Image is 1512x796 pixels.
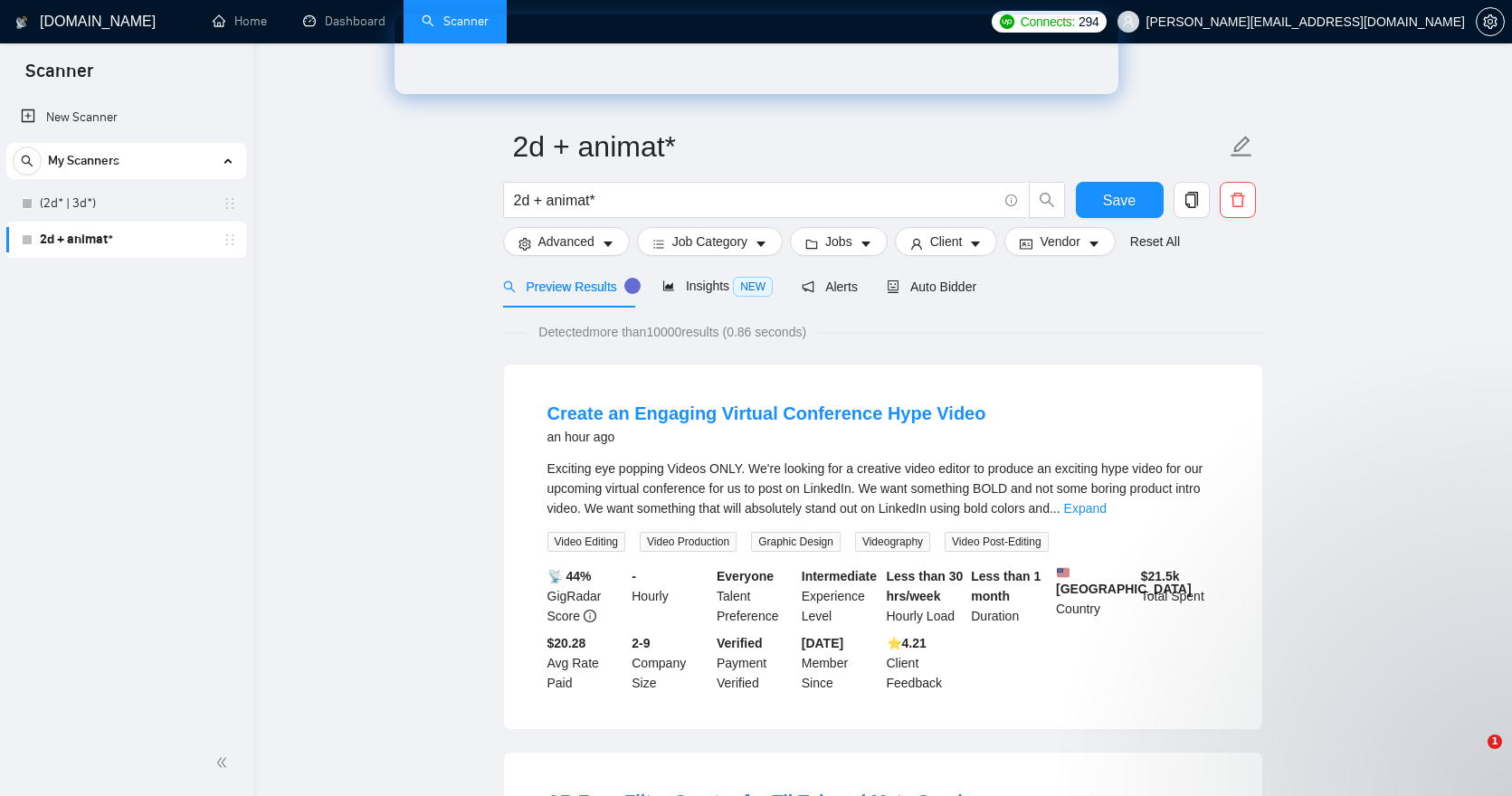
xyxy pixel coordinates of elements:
[887,280,899,293] span: robot
[1230,135,1253,158] span: edit
[802,280,858,294] span: Alerts
[802,280,814,293] span: notification
[798,633,883,693] div: Member Since
[1057,566,1070,579] img: 🇺🇸
[15,8,28,37] img: logo
[513,124,1226,169] input: Scanner name...
[713,633,798,693] div: Payment Verified
[538,232,594,251] span: Advanced
[798,566,883,626] div: Experience Level
[802,636,843,650] b: [DATE]
[1141,569,1180,583] b: $ 21.5k
[1103,189,1136,212] span: Save
[514,189,997,212] input: Search Freelance Jobs...
[1137,566,1222,626] div: Total Spent
[855,532,930,552] span: Videography
[503,280,633,294] span: Preview Results
[733,277,773,297] span: NEW
[1029,182,1065,218] button: search
[637,227,783,256] button: barsJob Categorycaret-down
[1079,12,1098,32] span: 294
[1004,227,1115,256] button: idcardVendorcaret-down
[526,322,819,342] span: Detected more than 10000 results (0.86 seconds)
[303,14,385,29] a: dashboardDashboard
[1488,734,1502,749] span: 1
[751,532,841,552] span: Graphic Design
[624,278,641,294] div: Tooltip anchor
[213,14,267,29] a: homeHome
[215,753,233,772] span: double-left
[860,237,872,251] span: caret-down
[672,232,747,251] span: Job Category
[755,237,767,251] span: caret-down
[662,280,675,292] span: area-chart
[1076,182,1164,218] button: Save
[887,280,976,294] span: Auto Bidder
[652,237,665,251] span: bars
[14,155,41,167] span: search
[40,222,212,258] a: 2d + animat*
[1056,566,1192,596] b: [GEOGRAPHIC_DATA]
[971,569,1041,603] b: Less than 1 month
[21,99,232,136] a: New Scanner
[805,237,818,251] span: folder
[547,532,626,552] span: Video Editing
[11,58,108,96] span: Scanner
[1174,182,1210,218] button: copy
[883,566,968,626] div: Hourly Load
[13,147,42,175] button: search
[6,99,246,136] li: New Scanner
[930,232,963,251] span: Client
[883,633,968,693] div: Client Feedback
[223,232,237,247] span: holder
[1020,237,1032,251] span: idcard
[969,237,982,251] span: caret-down
[713,566,798,626] div: Talent Preference
[790,227,888,256] button: folderJobscaret-down
[1040,232,1079,251] span: Vendor
[6,143,246,258] li: My Scanners
[1064,501,1107,516] a: Expand
[1122,15,1135,28] span: user
[547,459,1219,518] div: Exciting eye popping Videos ONLY. We're looking for a creative video editor to produce an excitin...
[1005,194,1017,206] span: info-circle
[662,279,773,293] span: Insights
[887,636,927,650] b: ⭐️ 4.21
[825,232,852,251] span: Jobs
[503,280,516,293] span: search
[887,569,964,603] b: Less than 30 hrs/week
[628,633,713,693] div: Company Size
[48,143,119,179] span: My Scanners
[967,566,1052,626] div: Duration
[628,566,713,626] div: Hourly
[602,237,614,251] span: caret-down
[1052,566,1137,626] div: Country
[1450,734,1494,778] iframe: Intercom live chat
[518,237,531,251] span: setting
[422,14,489,29] a: searchScanner
[1021,12,1075,32] span: Connects:
[802,569,877,583] b: Intermediate
[717,636,763,650] b: Verified
[717,569,774,583] b: Everyone
[544,566,629,626] div: GigRadar Score
[40,185,212,222] a: (2d* | 3d*)
[632,569,636,583] b: -
[223,196,237,211] span: holder
[544,633,629,693] div: Avg Rate Paid
[547,403,986,423] a: Create an Engaging Virtual Conference Hype Video
[1476,7,1505,36] button: setting
[1088,237,1100,251] span: caret-down
[1221,192,1255,208] span: delete
[1050,501,1060,516] span: ...
[1174,192,1209,208] span: copy
[1477,14,1504,29] span: setting
[632,636,650,650] b: 2-9
[584,610,596,622] span: info-circle
[395,14,1118,94] iframe: Intercom live chat banner
[945,532,1049,552] span: Video Post-Editing
[503,227,630,256] button: settingAdvancedcaret-down
[895,227,998,256] button: userClientcaret-down
[547,426,986,448] div: an hour ago
[1220,182,1256,218] button: delete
